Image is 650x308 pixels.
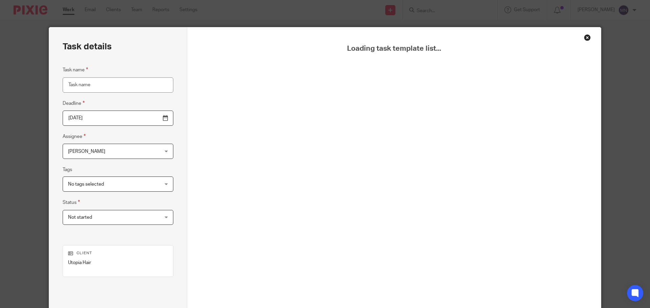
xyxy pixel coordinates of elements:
label: Tags [63,166,72,173]
p: Utopia Hair [68,259,168,266]
span: Loading task template list... [204,44,584,53]
p: Client [68,251,168,256]
input: Pick a date [63,111,173,126]
label: Task name [63,66,88,74]
span: Not started [68,215,92,220]
label: Assignee [63,133,86,140]
label: Deadline [63,99,85,107]
span: No tags selected [68,182,104,187]
input: Task name [63,77,173,93]
div: Close this dialog window [584,34,591,41]
span: [PERSON_NAME] [68,149,105,154]
label: Status [63,198,80,206]
h2: Task details [63,41,112,52]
